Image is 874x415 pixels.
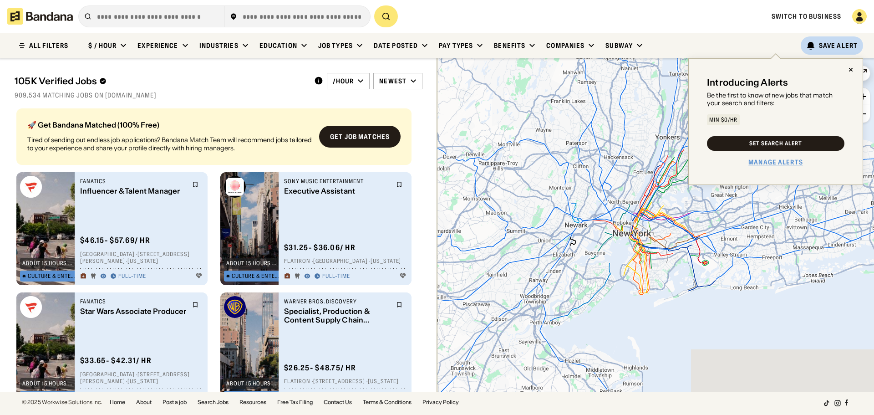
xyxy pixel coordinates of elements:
div: about 15 hours ago [226,261,279,266]
div: about 15 hours ago [226,381,279,386]
div: © 2025 Workwise Solutions Inc. [22,400,102,405]
div: Newest [379,77,407,85]
div: Influencer & Talent Manager [80,187,187,195]
div: Star Wars Associate Producer [80,307,187,316]
div: 909,534 matching jobs on [DOMAIN_NAME] [15,91,422,99]
div: about 15 hours ago [22,261,75,266]
div: Be the first to know of new jobs that match your search and filters: [707,92,844,107]
a: Post a job [163,400,187,405]
div: Companies [546,41,584,50]
div: Min $0/hr [709,117,737,123]
img: Fanatics logo [20,296,42,318]
a: Privacy Policy [422,400,459,405]
div: $ / hour [88,41,117,50]
div: Tired of sending out endless job applications? Bandana Match Team will recommend jobs tailored to... [27,136,312,152]
div: Subway [605,41,633,50]
div: Get job matches [330,133,390,140]
div: Sony Music Entertainment [284,178,391,185]
div: Fanatics [80,178,187,185]
div: $ 31.25 - $36.06 / hr [284,243,356,252]
div: Job Types [318,41,353,50]
div: $ 33.65 - $42.31 / hr [80,356,152,365]
a: Resources [239,400,266,405]
div: Set Search Alert [749,141,802,146]
a: Home [110,400,125,405]
div: 🚀 Get Bandana Matched (100% Free) [27,121,312,128]
a: Search Jobs [198,400,229,405]
div: Flatiron · [STREET_ADDRESS] · [US_STATE] [284,378,406,385]
img: Sony Music Entertainment logo [224,176,246,198]
a: About [136,400,152,405]
div: $ 26.25 - $48.75 / hr [284,363,356,373]
div: 105K Verified Jobs [15,76,307,87]
div: Executive Assistant [284,187,391,195]
div: Culture & Entertainment [28,273,75,279]
img: Fanatics logo [20,176,42,198]
div: Culture & Entertainment [232,273,279,279]
div: Warner Bros. Discovery [284,298,391,305]
a: Manage Alerts [748,158,803,166]
div: about 15 hours ago [22,381,75,386]
div: [GEOGRAPHIC_DATA] · [STREET_ADDRESS][PERSON_NAME] · [US_STATE] [80,251,202,265]
div: Education [259,41,297,50]
div: Full-time [118,273,146,280]
div: Pay Types [439,41,473,50]
div: Fanatics [80,298,187,305]
div: Introducing Alerts [707,77,788,88]
img: Bandana logotype [7,8,73,25]
div: Industries [199,41,239,50]
div: ALL FILTERS [29,42,68,49]
img: Warner Bros. Discovery logo [224,296,246,318]
a: Contact Us [324,400,352,405]
div: Specialist, Production & Content Supply Chain Procurement [284,307,391,324]
div: Date Posted [374,41,418,50]
a: Free Tax Filing [277,400,313,405]
div: [GEOGRAPHIC_DATA] · [STREET_ADDRESS][PERSON_NAME] · [US_STATE] [80,371,202,385]
div: Flatiron · [GEOGRAPHIC_DATA] · [US_STATE] [284,258,406,265]
div: $ 46.15 - $57.69 / hr [80,236,150,245]
div: Save Alert [819,41,858,50]
div: grid [15,105,422,392]
a: Switch to Business [772,12,841,20]
div: Experience [137,41,178,50]
div: /hour [333,77,354,85]
a: Terms & Conditions [363,400,412,405]
div: Full-time [322,273,350,280]
div: Benefits [494,41,525,50]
